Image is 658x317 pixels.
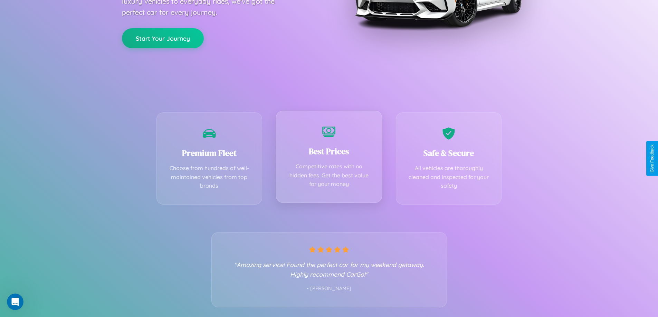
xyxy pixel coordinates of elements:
h3: Best Prices [287,146,371,157]
div: Give Feedback [650,145,655,172]
p: "Amazing service! Found the perfect car for my weekend getaway. Highly recommend CarGo!" [226,260,433,279]
h3: Premium Fleet [167,147,252,159]
button: Start Your Journey [122,28,204,48]
h3: Safe & Secure [407,147,491,159]
p: All vehicles are thoroughly cleaned and inspected for your safety [407,164,491,190]
iframe: Intercom live chat [7,294,23,310]
p: - [PERSON_NAME] [226,284,433,293]
p: Choose from hundreds of well-maintained vehicles from top brands [167,164,252,190]
p: Competitive rates with no hidden fees. Get the best value for your money [287,162,371,189]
